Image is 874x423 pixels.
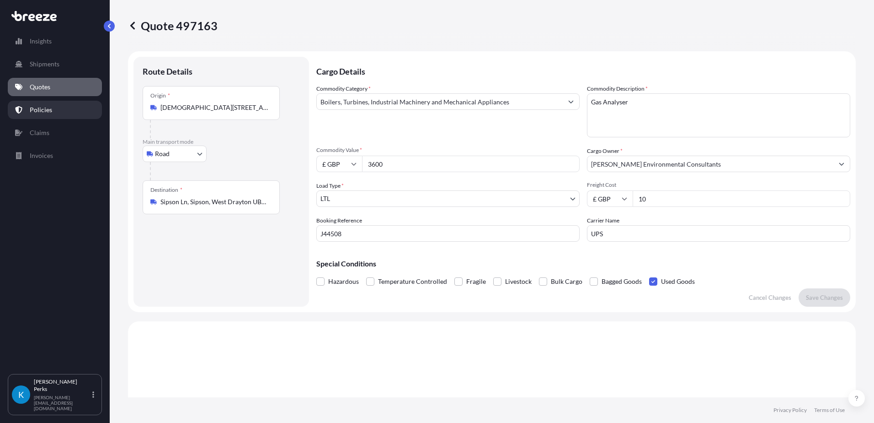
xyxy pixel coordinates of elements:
a: Privacy Policy [773,407,807,414]
a: Invoices [8,146,102,165]
label: Cargo Owner [587,146,623,156]
input: Enter name [587,225,850,242]
p: [PERSON_NAME] Perks [34,378,91,393]
p: Invoices [30,151,53,160]
span: Fragile [466,275,486,288]
label: Commodity Description [587,84,648,93]
p: Insights [30,37,52,46]
button: Select transport [143,146,207,162]
button: Show suggestions [833,156,850,172]
span: Road [155,149,170,158]
p: Quote 497163 [128,18,218,33]
a: Quotes [8,78,102,96]
span: Livestock [505,275,532,288]
p: Cargo Details [316,57,850,84]
p: Quotes [30,82,50,92]
span: LTL [320,194,330,203]
span: Bulk Cargo [551,275,582,288]
input: Select a commodity type [317,93,563,110]
span: Commodity Value [316,146,580,154]
label: Booking Reference [316,216,362,225]
input: Full name [587,156,833,172]
textarea: Gas Analyser [587,93,850,137]
div: Origin [150,92,170,99]
a: Insights [8,32,102,50]
span: Used Goods [661,275,695,288]
button: LTL [316,190,580,207]
p: Route Details [143,66,192,77]
p: Policies [30,105,52,114]
p: Special Conditions [316,260,850,267]
input: Enter amount [633,190,850,207]
button: Save Changes [799,288,850,307]
span: Load Type [316,181,344,190]
span: Temperature Controlled [378,275,447,288]
p: Main transport mode [143,138,300,146]
button: Show suggestions [563,93,579,110]
input: Origin [160,103,268,112]
a: Policies [8,101,102,119]
div: Destination [150,186,182,194]
a: Claims [8,124,102,142]
input: Your internal reference [316,225,580,242]
p: Shipments [30,60,59,69]
input: Type amount [362,156,580,172]
span: Freight Cost [587,181,850,189]
input: Destination [160,197,268,206]
span: Bagged Goods [602,275,642,288]
label: Commodity Category [316,84,371,93]
a: Terms of Use [814,407,845,414]
p: Claims [30,128,49,137]
span: K [18,390,24,399]
p: Save Changes [806,293,843,302]
span: Hazardous [328,275,359,288]
p: [PERSON_NAME][EMAIL_ADDRESS][DOMAIN_NAME] [34,395,91,411]
button: Cancel Changes [741,288,799,307]
p: Cancel Changes [749,293,791,302]
a: Shipments [8,55,102,73]
label: Carrier Name [587,216,619,225]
